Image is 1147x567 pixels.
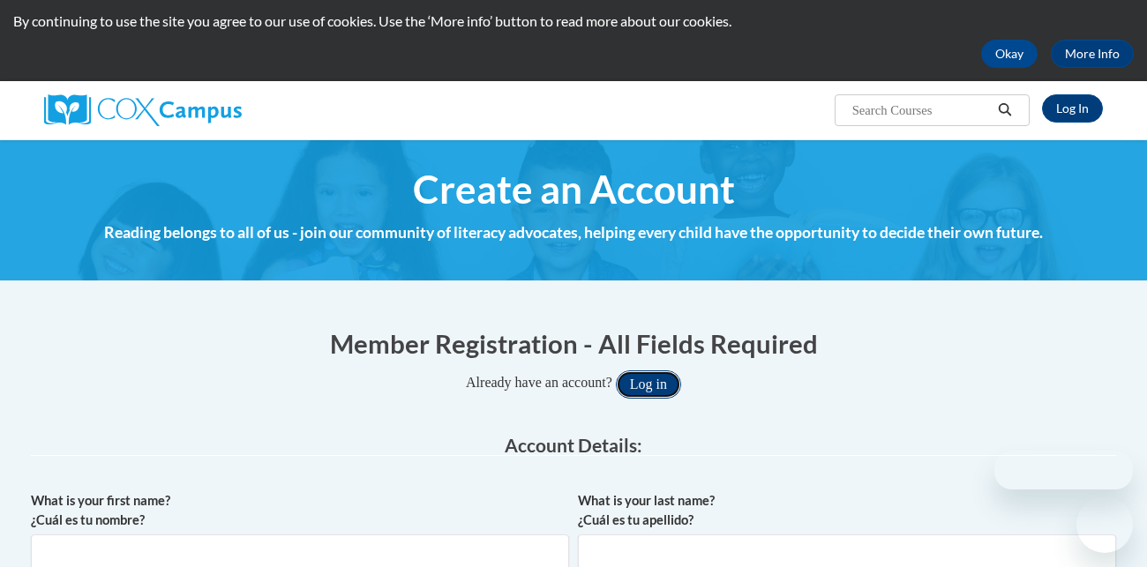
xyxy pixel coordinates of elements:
button: Okay [981,40,1038,68]
h4: Reading belongs to all of us - join our community of literacy advocates, helping every child have... [49,221,1098,244]
a: Log In [1042,94,1103,123]
label: What is your first name? ¿Cuál es tu nombre? [31,491,569,530]
img: Cox Campus [44,94,242,126]
p: By continuing to use the site you agree to our use of cookies. Use the ‘More info’ button to read... [13,11,1134,31]
a: More Info [1051,40,1134,68]
iframe: Button to launch messaging window [1076,496,1133,553]
button: Log in [616,370,681,399]
label: What is your last name? ¿Cuál es tu apellido? [578,491,1116,530]
button: Search [992,100,1018,121]
h1: Member Registration - All Fields Required [31,325,1116,362]
input: Search Courses [851,100,992,121]
span: Account Details: [505,434,642,456]
iframe: Message from company [994,451,1133,489]
span: Create an Account [413,166,735,213]
span: Already have an account? [466,375,612,390]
